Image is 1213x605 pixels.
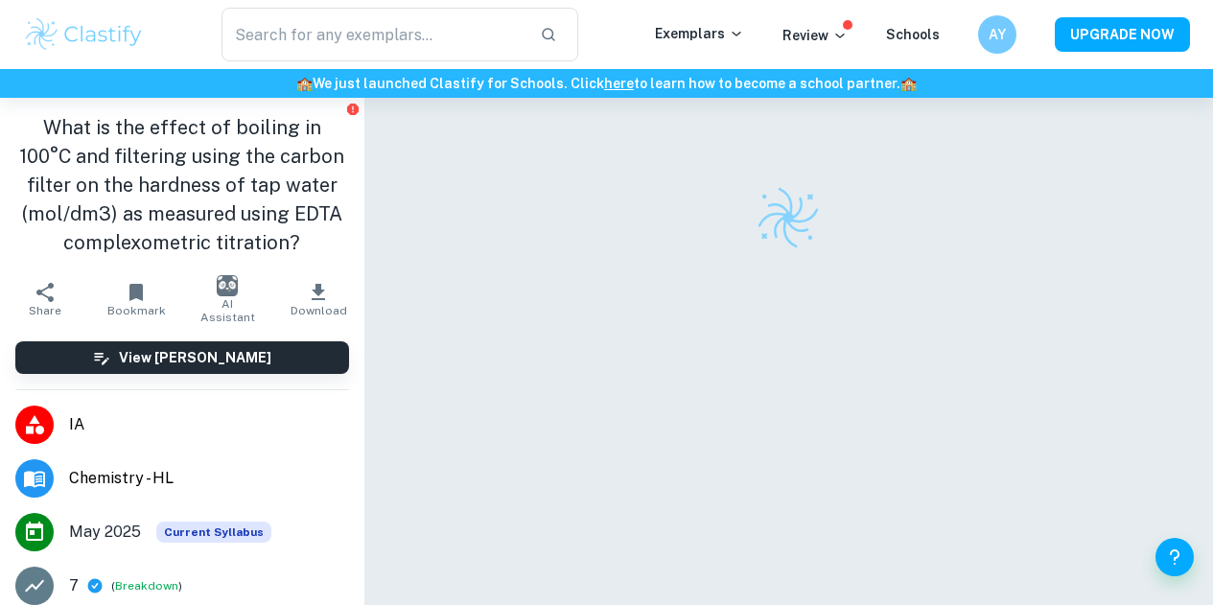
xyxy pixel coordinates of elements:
span: ( ) [111,577,182,595]
img: Clastify logo [755,184,822,251]
input: Search for any exemplars... [222,8,525,61]
h6: View [PERSON_NAME] [119,347,271,368]
span: May 2025 [69,521,141,544]
button: Bookmark [91,272,182,326]
span: Bookmark [107,304,166,317]
span: Chemistry - HL [69,467,349,490]
button: Download [273,272,364,326]
span: Download [291,304,347,317]
span: Current Syllabus [156,522,271,543]
span: IA [69,413,349,436]
span: 🏫 [296,76,313,91]
button: Help and Feedback [1155,538,1194,576]
button: Breakdown [115,577,178,594]
button: Report issue [346,102,361,116]
button: View [PERSON_NAME] [15,341,349,374]
p: Review [782,25,848,46]
p: 7 [69,574,79,597]
h6: We just launched Clastify for Schools. Click to learn how to become a school partner. [4,73,1209,94]
a: here [604,76,634,91]
h6: AY [987,24,1009,45]
button: AI Assistant [182,272,273,326]
div: This exemplar is based on the current syllabus. Feel free to refer to it for inspiration/ideas wh... [156,522,271,543]
img: Clastify logo [23,15,145,54]
p: Exemplars [655,23,744,44]
a: Schools [886,27,940,42]
button: AY [978,15,1016,54]
h1: What is the effect of boiling in 100°C and filtering using the carbon filter on the hardness of t... [15,113,349,257]
span: 🏫 [900,76,917,91]
span: Share [29,304,61,317]
button: UPGRADE NOW [1055,17,1190,52]
img: AI Assistant [217,275,238,296]
span: AI Assistant [194,297,262,324]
